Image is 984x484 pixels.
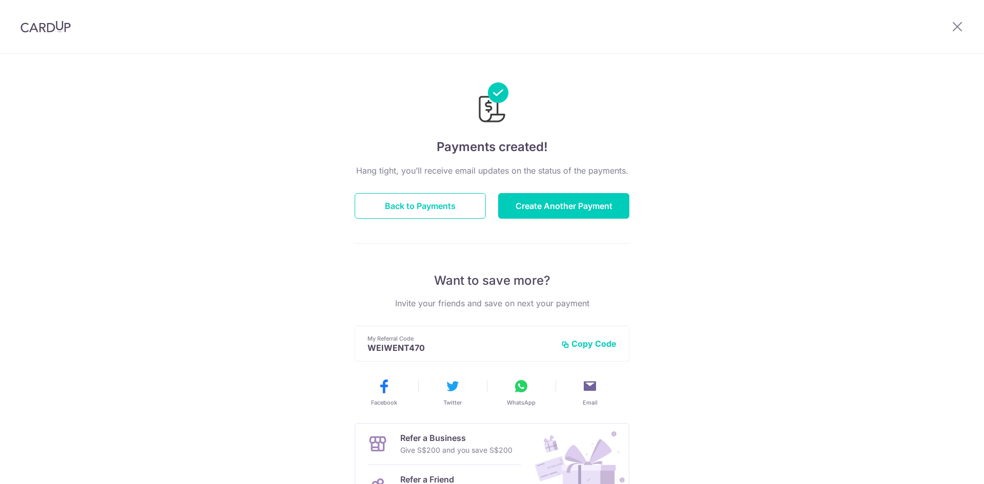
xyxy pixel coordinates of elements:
[371,398,397,407] span: Facebook
[355,138,629,156] h4: Payments created!
[422,378,483,407] button: Twitter
[355,193,486,219] button: Back to Payments
[560,378,620,407] button: Email
[491,378,551,407] button: WhatsApp
[443,398,462,407] span: Twitter
[400,444,512,456] p: Give S$200 and you save S$200
[400,432,512,444] p: Refer a Business
[355,272,629,289] p: Want to save more?
[355,297,629,309] p: Invite your friends and save on next your payment
[507,398,536,407] span: WhatsApp
[583,398,598,407] span: Email
[367,334,553,343] p: My Referral Code
[367,343,553,353] p: WEIWENT470
[20,20,71,33] img: CardUp
[498,193,629,219] button: Create Another Payment
[354,378,414,407] button: Facebook
[355,164,629,177] p: Hang tight, you’ll receive email updates on the status of the payments.
[476,82,508,125] img: Payments
[561,339,617,349] button: Copy Code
